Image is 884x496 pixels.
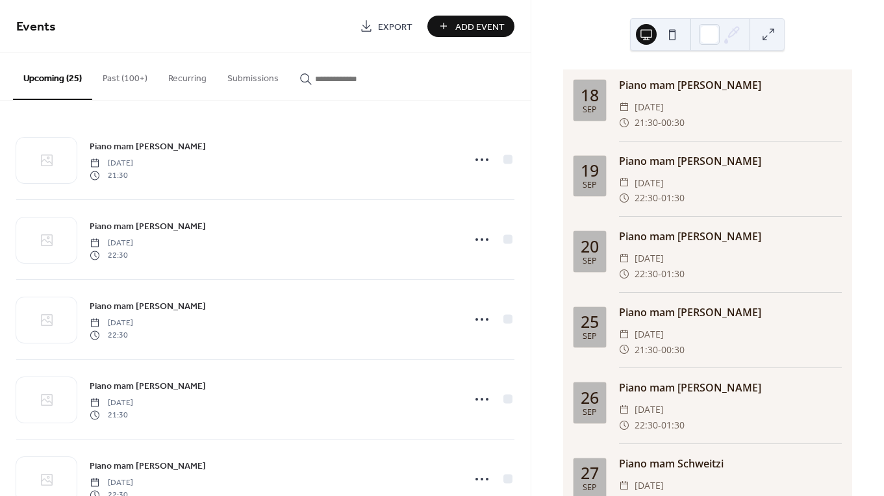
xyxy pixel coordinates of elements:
[619,478,629,493] div: ​
[635,251,664,266] span: [DATE]
[90,139,206,154] a: Piano mam [PERSON_NAME]
[619,327,629,342] div: ​
[581,314,599,330] div: 25
[635,342,658,358] span: 21:30
[661,266,685,282] span: 01:30
[583,106,597,114] div: Sep
[619,115,629,130] div: ​
[619,417,629,433] div: ​
[583,181,597,190] div: Sep
[90,300,206,314] span: Piano mam [PERSON_NAME]
[13,53,92,100] button: Upcoming (25)
[619,266,629,282] div: ​
[619,251,629,266] div: ​
[16,14,56,40] span: Events
[635,417,658,433] span: 22:30
[658,417,661,433] span: -
[350,16,422,37] a: Export
[619,99,629,115] div: ​
[90,458,206,473] a: Piano mam [PERSON_NAME]
[658,115,661,130] span: -
[90,397,133,409] span: [DATE]
[635,266,658,282] span: 22:30
[90,158,133,169] span: [DATE]
[455,20,505,34] span: Add Event
[661,115,685,130] span: 00:30
[90,169,133,181] span: 21:30
[619,229,842,244] div: Piano mam [PERSON_NAME]
[90,380,206,393] span: Piano mam [PERSON_NAME]
[619,342,629,358] div: ​
[90,220,206,234] span: Piano mam [PERSON_NAME]
[619,190,629,206] div: ​
[217,53,289,99] button: Submissions
[619,77,842,93] div: Piano mam [PERSON_NAME]
[90,249,133,261] span: 22:30
[90,238,133,249] span: [DATE]
[635,402,664,417] span: [DATE]
[581,238,599,254] div: 20
[658,190,661,206] span: -
[581,162,599,179] div: 19
[635,115,658,130] span: 21:30
[619,175,629,191] div: ​
[661,342,685,358] span: 00:30
[635,478,664,493] span: [DATE]
[90,378,206,393] a: Piano mam [PERSON_NAME]
[90,140,206,154] span: Piano mam [PERSON_NAME]
[635,99,664,115] span: [DATE]
[583,332,597,341] div: Sep
[635,327,664,342] span: [DATE]
[619,402,629,417] div: ​
[90,409,133,421] span: 21:30
[581,87,599,103] div: 18
[619,153,842,169] div: Piano mam [PERSON_NAME]
[581,390,599,406] div: 26
[92,53,158,99] button: Past (100+)
[583,257,597,266] div: Sep
[619,380,842,395] div: Piano mam [PERSON_NAME]
[658,342,661,358] span: -
[90,477,133,489] span: [DATE]
[635,190,658,206] span: 22:30
[158,53,217,99] button: Recurring
[90,219,206,234] a: Piano mam [PERSON_NAME]
[661,190,685,206] span: 01:30
[90,299,206,314] a: Piano mam [PERSON_NAME]
[619,456,842,471] div: Piano mam Schweitzi
[583,484,597,492] div: Sep
[90,460,206,473] span: Piano mam [PERSON_NAME]
[635,175,664,191] span: [DATE]
[581,465,599,481] div: 27
[661,417,685,433] span: 01:30
[427,16,514,37] button: Add Event
[378,20,412,34] span: Export
[90,317,133,329] span: [DATE]
[90,329,133,341] span: 22:30
[658,266,661,282] span: -
[619,304,842,320] div: Piano mam [PERSON_NAME]
[583,408,597,417] div: Sep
